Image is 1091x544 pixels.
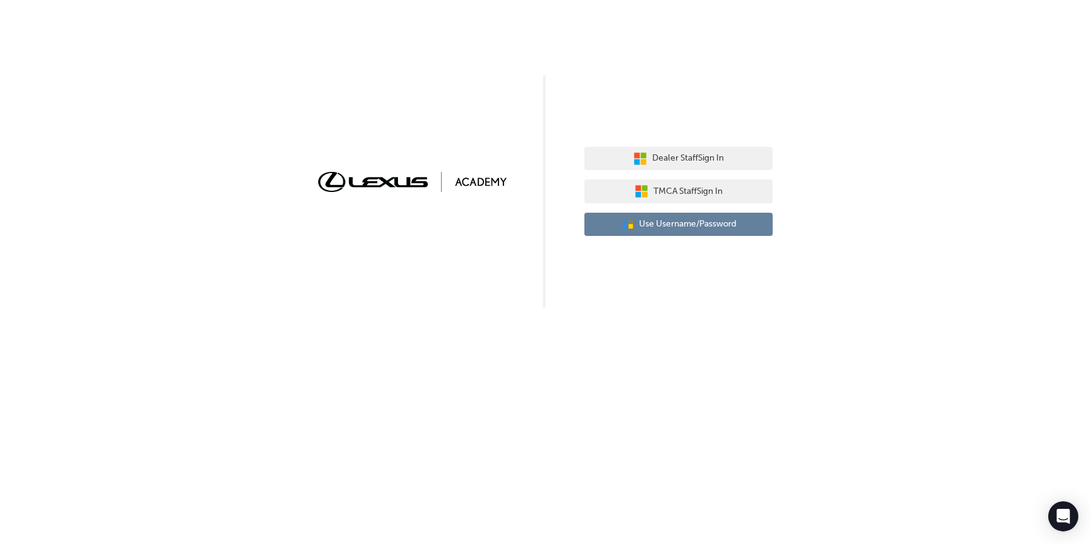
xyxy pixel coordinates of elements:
[584,147,773,171] button: Dealer StaffSign In
[1048,501,1078,531] div: Open Intercom Messenger
[318,172,507,191] img: Trak
[584,213,773,237] button: Use Username/Password
[653,184,723,199] span: TMCA Staff Sign In
[584,179,773,203] button: TMCA StaffSign In
[640,217,737,232] span: Use Username/Password
[652,151,724,166] span: Dealer Staff Sign In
